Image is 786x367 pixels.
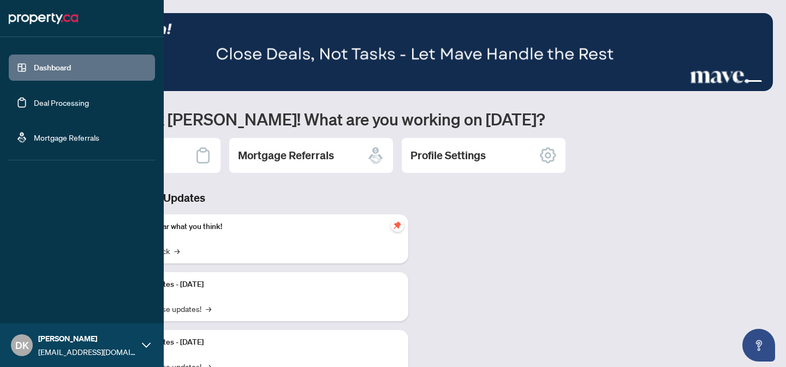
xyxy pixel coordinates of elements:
span: → [206,303,211,315]
span: [PERSON_NAME] [38,333,136,345]
p: Platform Updates - [DATE] [115,279,400,291]
span: → [174,245,180,257]
img: logo [9,10,78,27]
h2: Mortgage Referrals [238,148,334,163]
img: Slide 2 [57,13,773,91]
button: Open asap [742,329,775,362]
p: Platform Updates - [DATE] [115,336,400,348]
h1: Welcome back [PERSON_NAME]! What are you working on [DATE]? [57,109,773,129]
a: Mortgage Referrals [34,133,99,142]
button: 3 [745,80,762,85]
a: Dashboard [34,63,71,73]
a: Deal Processing [34,98,89,107]
span: DK [15,338,29,353]
h2: Profile Settings [410,148,486,163]
span: [EMAIL_ADDRESS][DOMAIN_NAME] [38,346,136,358]
p: We want to hear what you think! [115,221,400,233]
h3: Brokerage & Industry Updates [57,190,408,206]
span: pushpin [391,219,404,232]
button: 2 [736,80,740,85]
button: 1 [727,80,731,85]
